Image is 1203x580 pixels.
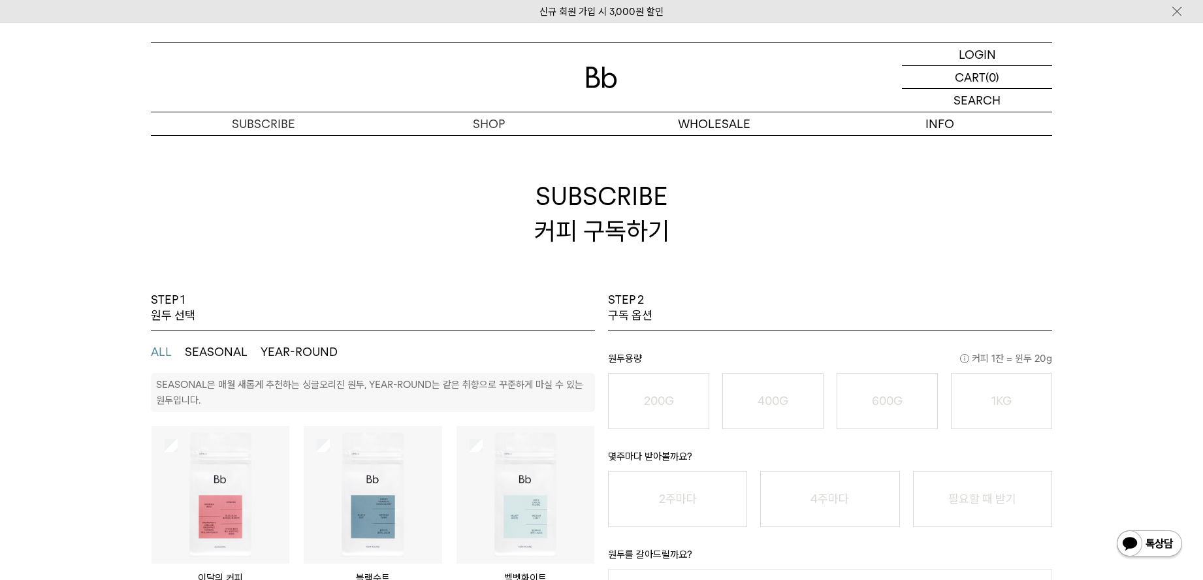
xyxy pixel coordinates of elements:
a: LOGIN [902,43,1052,66]
o: 600G [872,394,903,408]
button: 1KG [951,373,1052,429]
a: SUBSCRIBE [151,112,376,135]
button: 600G [837,373,938,429]
a: SHOP [376,112,601,135]
o: 200G [644,394,674,408]
p: INFO [827,112,1052,135]
p: WHOLESALE [601,112,827,135]
p: STEP 1 원두 선택 [151,292,195,324]
o: 400G [758,394,788,408]
button: YEAR-ROUND [261,344,338,360]
p: SEARCH [954,89,1001,112]
img: 상품이미지 [152,426,289,564]
button: 2주마다 [608,471,747,527]
h2: SUBSCRIBE 커피 구독하기 [151,135,1052,292]
span: 커피 1잔 = 윈두 20g [960,351,1052,366]
p: SEASONAL은 매월 새롭게 추천하는 싱글오리진 원두, YEAR-ROUND는 같은 취향으로 꾸준하게 마실 수 있는 원두입니다. [156,379,583,406]
button: 200G [608,373,709,429]
img: 상품이미지 [457,426,594,564]
button: 4주마다 [760,471,899,527]
p: CART [955,66,986,88]
o: 1KG [991,394,1012,408]
img: 카카오톡 채널 1:1 채팅 버튼 [1115,529,1183,560]
button: ALL [151,344,172,360]
p: 원두를 갈아드릴까요? [608,547,1052,569]
p: (0) [986,66,999,88]
img: 상품이미지 [304,426,441,564]
img: 로고 [586,67,617,88]
button: 필요할 때 받기 [913,471,1052,527]
button: 400G [722,373,824,429]
p: LOGIN [959,43,996,65]
p: 몇주마다 받아볼까요? [608,449,1052,471]
p: 원두용량 [608,351,1052,373]
a: 신규 회원 가입 시 3,000원 할인 [539,6,664,18]
a: CART (0) [902,66,1052,89]
button: SEASONAL [185,344,248,360]
p: STEP 2 구독 옵션 [608,292,652,324]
